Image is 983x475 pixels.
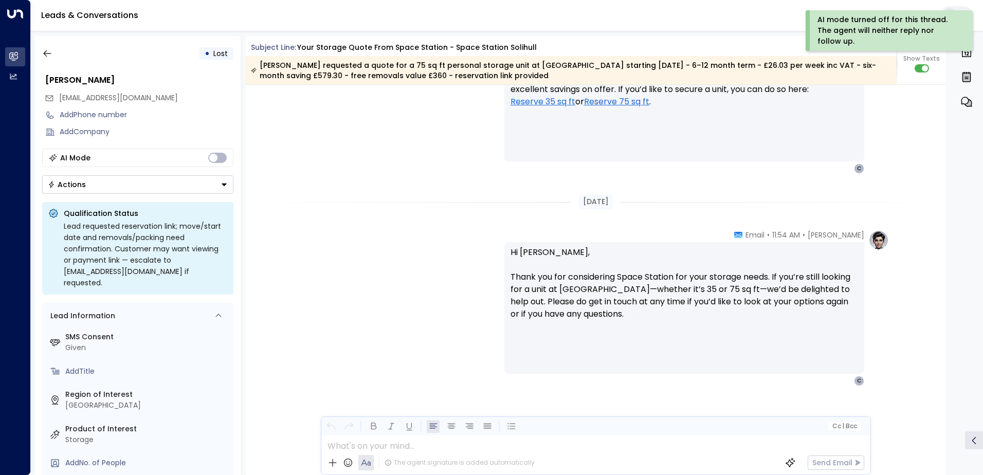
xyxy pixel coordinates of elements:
[511,96,575,108] a: Reserve 35 sq ft
[205,44,210,63] div: •
[772,230,800,240] span: 11:54 AM
[745,230,764,240] span: Email
[854,163,864,174] div: C
[41,9,138,21] a: Leads & Conversations
[584,96,649,108] a: Reserve 75 sq ft
[868,230,889,250] img: profile-logo.png
[579,194,613,209] div: [DATE]
[42,175,233,194] div: Button group with a nested menu
[65,366,229,377] div: AddTitle
[64,208,227,218] p: Qualification Status
[213,48,228,59] span: Lost
[854,376,864,386] div: C
[297,42,537,53] div: Your storage quote from Space Station - Space Station Solihull
[60,126,233,137] div: AddCompany
[817,14,959,47] div: AI mode turned off for this thread. The agent will neither reply nor follow up.
[65,458,229,468] div: AddNo. of People
[45,74,233,86] div: [PERSON_NAME]
[251,60,891,81] div: [PERSON_NAME] requested a quote for a 75 sq ft personal storage unit at [GEOGRAPHIC_DATA] startin...
[65,424,229,434] label: Product of Interest
[60,153,90,163] div: AI Mode
[842,423,844,430] span: |
[828,422,861,431] button: Cc|Bcc
[65,342,229,353] div: Given
[47,310,115,321] div: Lead Information
[59,93,178,103] span: Carltaur@gmail.com
[60,109,233,120] div: AddPhone number
[59,93,178,103] span: [EMAIL_ADDRESS][DOMAIN_NAME]
[64,221,227,288] div: Lead requested reservation link; move/start date and removals/packing need confirmation. Customer...
[65,332,229,342] label: SMS Consent
[511,246,858,333] p: Hi [PERSON_NAME], Thank you for considering Space Station for your storage needs. If you’re still...
[42,175,233,194] button: Actions
[342,420,355,433] button: Redo
[65,400,229,411] div: [GEOGRAPHIC_DATA]
[324,420,337,433] button: Undo
[808,230,864,240] span: [PERSON_NAME]
[803,230,805,240] span: •
[48,180,86,189] div: Actions
[65,389,229,400] label: Region of Interest
[903,54,940,63] span: Show Texts
[832,423,857,430] span: Cc Bcc
[767,230,770,240] span: •
[385,458,535,467] div: The agent signature is added automatically
[65,434,229,445] div: Storage
[251,42,296,52] span: Subject Line:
